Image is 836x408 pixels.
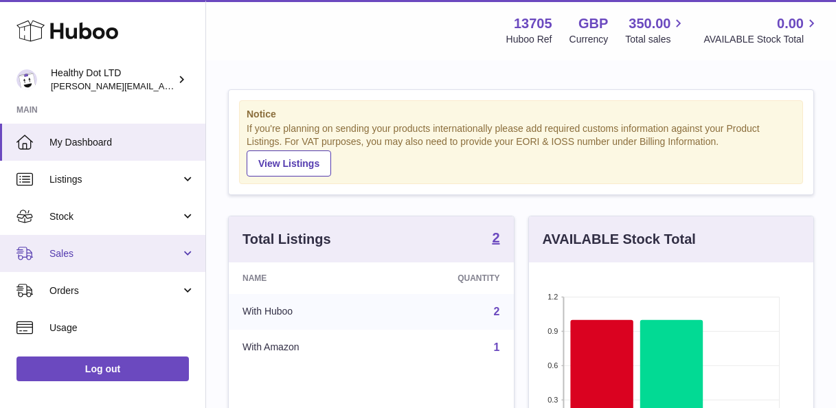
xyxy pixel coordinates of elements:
strong: Notice [247,108,795,121]
text: 0.3 [547,396,558,404]
strong: 2 [492,231,499,245]
span: [PERSON_NAME][EMAIL_ADDRESS][DOMAIN_NAME] [51,80,275,91]
th: Name [229,262,385,294]
a: 2 [492,231,499,247]
span: 350.00 [629,14,670,33]
div: Huboo Ref [506,33,552,46]
strong: 13705 [514,14,552,33]
h3: AVAILABLE Stock Total [543,230,696,249]
span: Stock [49,210,181,223]
a: Log out [16,356,189,381]
span: My Dashboard [49,136,195,149]
img: Dorothy@healthydot.com [16,69,37,90]
span: Orders [49,284,181,297]
div: Healthy Dot LTD [51,67,174,93]
span: Sales [49,247,181,260]
a: 350.00 Total sales [625,14,686,46]
span: Total sales [625,33,686,46]
a: 0.00 AVAILABLE Stock Total [703,14,820,46]
td: With Amazon [229,330,385,365]
td: With Huboo [229,294,385,330]
span: 0.00 [777,14,804,33]
div: If you're planning on sending your products internationally please add required customs informati... [247,122,795,176]
a: View Listings [247,150,331,177]
span: Usage [49,321,195,335]
span: Listings [49,173,181,186]
strong: GBP [578,14,608,33]
span: AVAILABLE Stock Total [703,33,820,46]
a: 1 [494,341,500,353]
a: 2 [494,306,500,317]
th: Quantity [385,262,514,294]
text: 0.9 [547,327,558,335]
text: 0.6 [547,361,558,370]
h3: Total Listings [242,230,331,249]
text: 1.2 [547,293,558,301]
div: Currency [569,33,609,46]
